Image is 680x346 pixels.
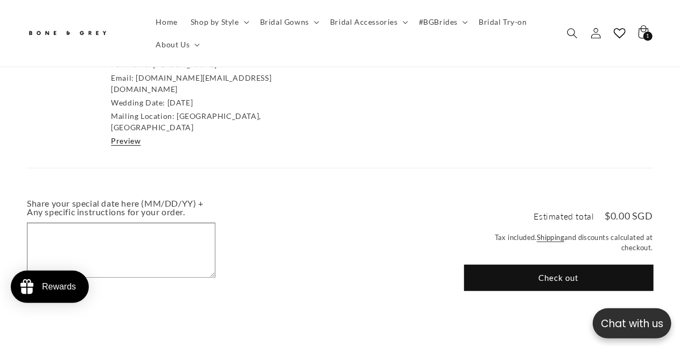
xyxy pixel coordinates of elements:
[605,211,653,221] p: $0.00 SGD
[156,40,190,50] span: About Us
[23,20,139,46] a: Bone and Grey Bridal
[472,11,534,33] a: Bridal Try-on
[167,98,193,107] dd: [DATE]
[560,22,584,45] summary: Search
[324,11,412,33] summary: Bridal Accessories
[27,207,215,216] label: Share your special date here (MM/DD/YY) + Any specific instructions for your order.
[184,11,254,33] summary: Shop by Style
[42,282,76,292] div: Rewards
[330,17,398,27] span: Bridal Accessories
[465,265,653,291] button: Check out
[534,212,594,221] h2: Estimated total
[111,73,271,94] dd: [DOMAIN_NAME][EMAIL_ADDRESS][DOMAIN_NAME]
[260,17,309,27] span: Bridal Gowns
[254,11,324,33] summary: Bridal Gowns
[593,308,671,338] button: Open chatbox
[111,98,165,107] dt: Wedding Date:
[27,25,108,43] img: Bone and Grey Bridal
[111,111,261,132] dd: [GEOGRAPHIC_DATA], [GEOGRAPHIC_DATA]
[111,136,141,145] a: Preview
[465,232,653,253] small: Tax included. and discounts calculated at checkout.
[150,33,205,56] summary: About Us
[111,111,174,121] dt: Mailing Location:
[153,60,217,69] dd: [PERSON_NAME]
[156,17,178,27] span: Home
[419,17,458,27] span: #BGBrides
[479,17,527,27] span: Bridal Try-on
[111,73,134,82] dt: Email:
[111,60,151,69] dt: Full Name:
[593,316,671,331] p: Chat with us
[412,11,472,33] summary: #BGBrides
[537,233,564,242] a: Shipping
[150,11,184,33] a: Home
[191,17,239,27] span: Shop by Style
[647,32,650,41] span: 1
